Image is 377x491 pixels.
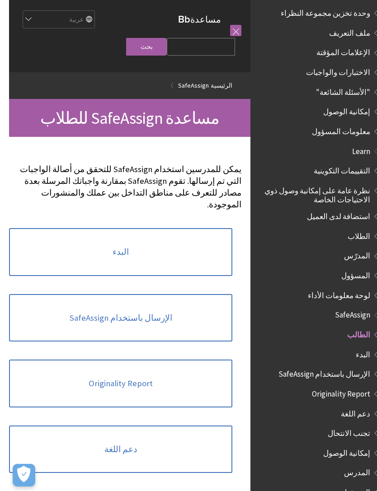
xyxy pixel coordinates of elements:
a: SafeAssign [169,80,200,91]
span: دعم اللغة [332,406,361,418]
span: Learn [343,144,361,156]
span: المدرّس [335,248,361,261]
span: SafeAssign [326,308,361,320]
span: التقييمات التكوينية [305,163,361,175]
span: إمكانية الوصول [314,104,361,116]
span: المسؤول [332,268,361,280]
input: بحث [117,38,158,56]
span: مساعدة SafeAssign للطلاب [31,108,211,128]
span: الإرسال باستخدام SafeAssign [269,366,361,379]
span: الطالب [338,327,361,339]
span: إمكانية الوصول [314,445,361,458]
span: الاختبارات والواجبات [297,65,361,77]
span: الإعلامات المؤقتة [307,45,361,57]
strong: Bb [169,14,181,25]
span: لوحة معلومات الأداء [299,288,361,300]
span: وحدة تخزين مجموعة النظراء [272,5,361,18]
span: ملف التعريف [320,25,361,37]
span: البدء [347,347,361,359]
span: الطلاب [339,229,361,241]
p: يمكن للمدرسين استخدام SafeAssign للتحقق من أصالة الواجبات التي تم إرسالها. تقوم SafeAssign بمقارن... [9,164,232,211]
span: المدرس [335,465,361,477]
span: نظرة عامة على إمكانية وصول ذوي الاحتياجات الخاصة [252,183,361,204]
select: Site Language Selector [13,11,85,29]
span: معلومات المسؤول [303,124,361,136]
span: تجنب الانتحال [319,426,361,438]
span: استضافة لدى العميل [298,209,361,221]
a: الرئيسية [202,80,223,91]
a: مساعدةBb [169,14,212,25]
nav: Book outline for Blackboard Learn Help [247,144,372,303]
button: Open Preferences [4,464,26,486]
span: "الأسئلة الشائعة" [307,84,361,97]
span: Originality Report [303,386,361,398]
